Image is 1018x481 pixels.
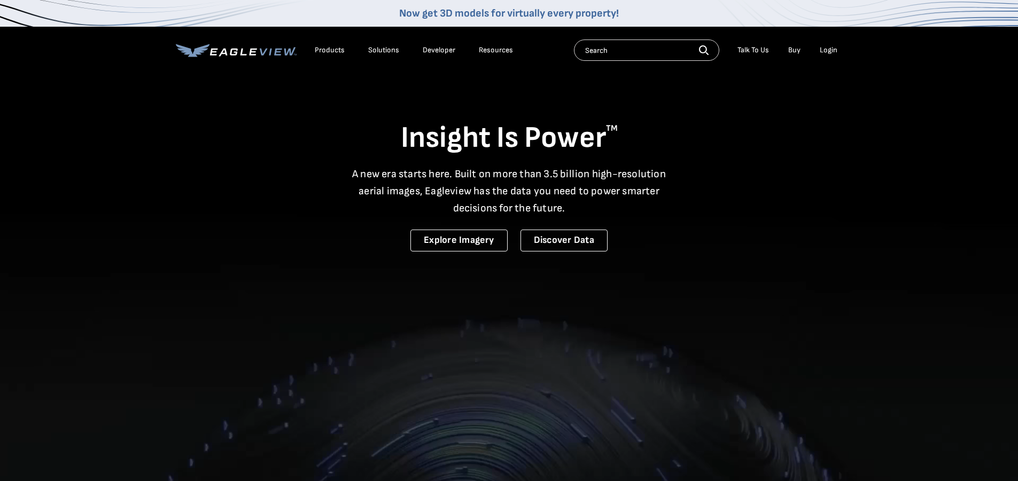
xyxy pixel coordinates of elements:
a: Explore Imagery [410,230,508,251]
a: Developer [423,45,455,55]
a: Buy [788,45,801,55]
div: Solutions [368,45,399,55]
div: Products [315,45,345,55]
p: A new era starts here. Built on more than 3.5 billion high-resolution aerial images, Eagleview ha... [346,165,673,217]
a: Discover Data [520,230,608,251]
input: Search [574,40,719,61]
sup: TM [606,123,618,133]
h1: Insight Is Power [176,120,843,157]
div: Talk To Us [737,45,769,55]
a: Now get 3D models for virtually every property! [399,7,619,20]
div: Resources [479,45,513,55]
div: Login [820,45,837,55]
